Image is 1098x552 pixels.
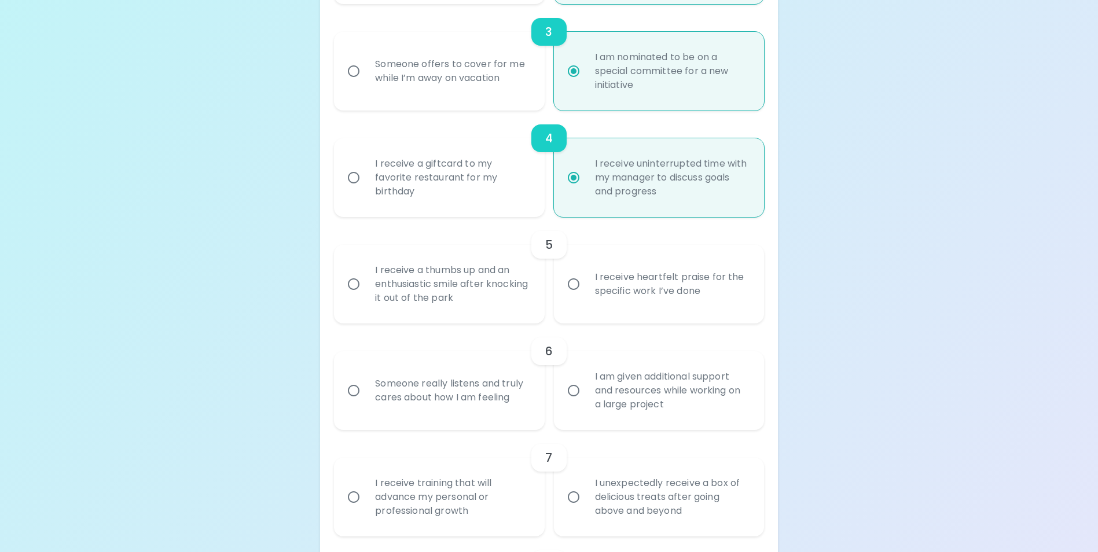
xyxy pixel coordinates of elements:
h6: 7 [545,448,552,467]
div: I receive training that will advance my personal or professional growth [366,462,538,532]
div: I receive uninterrupted time with my manager to discuss goals and progress [586,143,758,212]
h6: 3 [545,23,552,41]
h6: 4 [545,129,553,148]
div: choice-group-check [334,323,763,430]
div: choice-group-check [334,217,763,323]
div: I unexpectedly receive a box of delicious treats after going above and beyond [586,462,758,532]
div: I receive a thumbs up and an enthusiastic smile after knocking it out of the park [366,249,538,319]
div: I am given additional support and resources while working on a large project [586,356,758,425]
div: I receive a giftcard to my favorite restaurant for my birthday [366,143,538,212]
div: I am nominated to be on a special committee for a new initiative [586,36,758,106]
div: Someone really listens and truly cares about how I am feeling [366,363,538,418]
h6: 6 [545,342,553,360]
div: choice-group-check [334,111,763,217]
h6: 5 [545,235,553,254]
div: I receive heartfelt praise for the specific work I’ve done [586,256,758,312]
div: choice-group-check [334,430,763,536]
div: choice-group-check [334,4,763,111]
div: Someone offers to cover for me while I’m away on vacation [366,43,538,99]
